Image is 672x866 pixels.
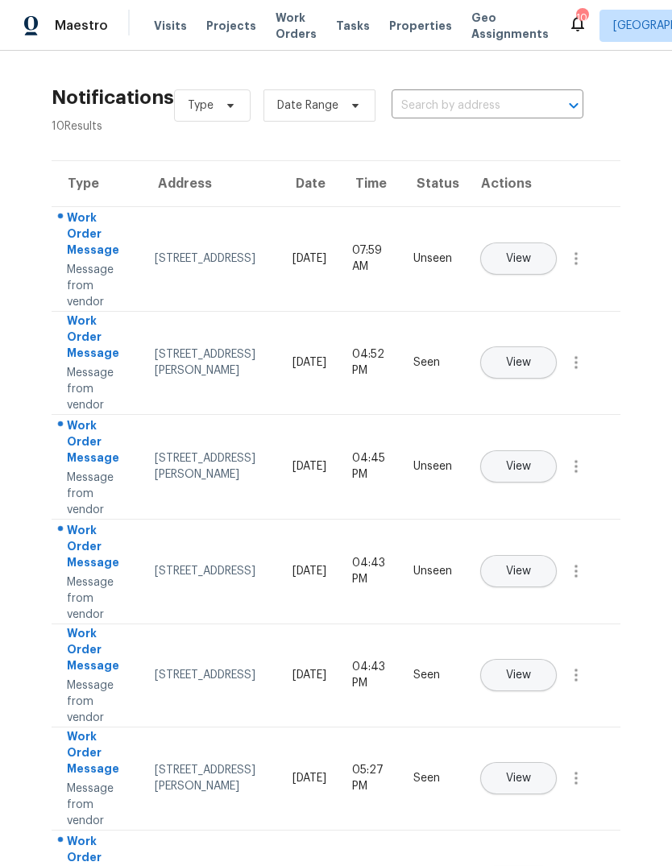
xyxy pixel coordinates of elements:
[155,346,267,379] div: [STREET_ADDRESS][PERSON_NAME]
[413,354,452,371] div: Seen
[52,89,174,106] h2: Notifications
[67,781,129,829] div: Message from vendor
[506,773,531,785] span: View
[67,313,129,365] div: Work Order Message
[277,97,338,114] span: Date Range
[506,357,531,369] span: View
[206,18,256,34] span: Projects
[52,161,142,206] th: Type
[352,659,388,691] div: 04:43 PM
[292,563,326,579] div: [DATE]
[292,458,326,474] div: [DATE]
[413,251,452,267] div: Unseen
[389,18,452,34] span: Properties
[352,762,388,794] div: 05:27 PM
[471,10,549,42] span: Geo Assignments
[155,450,267,483] div: [STREET_ADDRESS][PERSON_NAME]
[506,566,531,578] span: View
[413,563,452,579] div: Unseen
[280,161,339,206] th: Date
[67,470,129,518] div: Message from vendor
[142,161,280,206] th: Address
[292,667,326,683] div: [DATE]
[67,417,129,470] div: Work Order Message
[465,161,620,206] th: Actions
[352,346,388,379] div: 04:52 PM
[292,770,326,786] div: [DATE]
[506,669,531,682] span: View
[413,770,452,786] div: Seen
[155,762,267,794] div: [STREET_ADDRESS][PERSON_NAME]
[336,20,370,31] span: Tasks
[576,10,587,26] div: 10
[67,574,129,623] div: Message from vendor
[292,251,326,267] div: [DATE]
[67,365,129,413] div: Message from vendor
[276,10,317,42] span: Work Orders
[480,659,557,691] button: View
[352,555,388,587] div: 04:43 PM
[67,677,129,726] div: Message from vendor
[155,667,267,683] div: [STREET_ADDRESS]
[67,209,129,262] div: Work Order Message
[506,461,531,473] span: View
[352,450,388,483] div: 04:45 PM
[155,251,267,267] div: [STREET_ADDRESS]
[413,667,452,683] div: Seen
[480,346,557,379] button: View
[67,522,129,574] div: Work Order Message
[562,94,585,117] button: Open
[352,242,388,275] div: 07:59 AM
[67,728,129,781] div: Work Order Message
[480,762,557,794] button: View
[400,161,465,206] th: Status
[55,18,108,34] span: Maestro
[506,253,531,265] span: View
[480,450,557,483] button: View
[52,118,174,135] div: 10 Results
[413,458,452,474] div: Unseen
[292,354,326,371] div: [DATE]
[188,97,214,114] span: Type
[392,93,538,118] input: Search by address
[67,262,129,310] div: Message from vendor
[339,161,400,206] th: Time
[480,555,557,587] button: View
[67,625,129,677] div: Work Order Message
[480,242,557,275] button: View
[154,18,187,34] span: Visits
[155,563,267,579] div: [STREET_ADDRESS]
